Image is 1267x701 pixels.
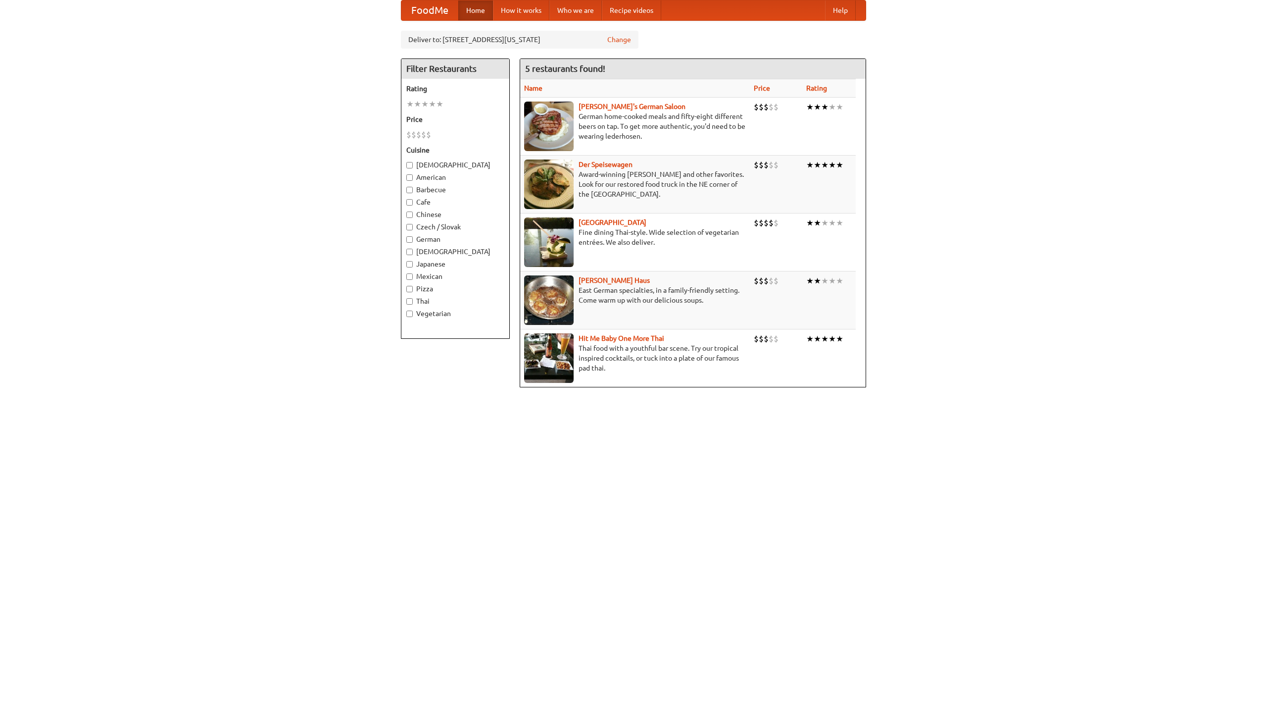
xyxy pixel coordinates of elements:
label: Pizza [406,284,504,294]
li: ★ [806,333,814,344]
li: ★ [414,99,421,109]
input: Japanese [406,261,413,268]
li: $ [774,333,779,344]
a: Der Speisewagen [579,161,633,168]
a: Name [524,84,542,92]
li: ★ [828,333,836,344]
li: ★ [836,217,843,228]
p: Fine dining Thai-style. Wide selection of vegetarian entrées. We also deliver. [524,227,746,247]
a: Help [825,0,856,20]
b: [PERSON_NAME]'s German Saloon [579,103,685,110]
input: Cafe [406,199,413,206]
li: ★ [828,160,836,170]
li: $ [759,275,764,286]
img: esthers.jpg [524,102,574,151]
h5: Cuisine [406,145,504,155]
li: ★ [436,99,443,109]
li: $ [764,333,769,344]
input: German [406,236,413,243]
a: Change [607,35,631,45]
p: German home-cooked meals and fifty-eight different beers on tap. To get more authentic, you'd nee... [524,111,746,141]
li: $ [411,129,416,140]
li: ★ [806,217,814,228]
li: $ [764,102,769,112]
label: Barbecue [406,185,504,195]
li: ★ [814,217,821,228]
img: speisewagen.jpg [524,160,574,209]
li: ★ [814,160,821,170]
h5: Price [406,114,504,124]
li: $ [764,275,769,286]
li: ★ [806,160,814,170]
a: [GEOGRAPHIC_DATA] [579,218,646,226]
li: ★ [836,275,843,286]
a: [PERSON_NAME] Haus [579,276,650,284]
input: [DEMOGRAPHIC_DATA] [406,249,413,255]
p: East German specialties, in a family-friendly setting. Come warm up with our delicious soups. [524,285,746,305]
a: Who we are [549,0,602,20]
li: $ [759,217,764,228]
li: $ [759,160,764,170]
div: Deliver to: [STREET_ADDRESS][US_STATE] [401,31,638,49]
label: Cafe [406,197,504,207]
li: $ [406,129,411,140]
a: Home [458,0,493,20]
li: ★ [828,102,836,112]
label: Czech / Slovak [406,222,504,232]
li: ★ [806,102,814,112]
li: $ [754,333,759,344]
p: Thai food with a youthful bar scene. Try our tropical inspired cocktails, or tuck into a plate of... [524,343,746,373]
li: $ [421,129,426,140]
li: $ [769,333,774,344]
li: ★ [836,160,843,170]
input: Czech / Slovak [406,224,413,230]
label: Vegetarian [406,309,504,319]
a: Price [754,84,770,92]
a: Recipe videos [602,0,661,20]
h5: Rating [406,84,504,94]
li: ★ [828,217,836,228]
li: $ [754,160,759,170]
input: Vegetarian [406,311,413,317]
li: $ [754,102,759,112]
li: $ [769,217,774,228]
input: Pizza [406,286,413,292]
input: Chinese [406,212,413,218]
li: ★ [806,275,814,286]
li: ★ [836,102,843,112]
li: $ [754,217,759,228]
li: $ [769,160,774,170]
li: $ [774,160,779,170]
label: German [406,234,504,244]
a: How it works [493,0,549,20]
label: Chinese [406,210,504,219]
label: American [406,172,504,182]
img: satay.jpg [524,217,574,267]
li: $ [769,275,774,286]
img: babythai.jpg [524,333,574,383]
li: ★ [429,99,436,109]
li: $ [774,275,779,286]
li: $ [416,129,421,140]
li: ★ [821,333,828,344]
li: ★ [814,333,821,344]
label: Japanese [406,259,504,269]
li: ★ [821,275,828,286]
label: [DEMOGRAPHIC_DATA] [406,247,504,257]
input: Mexican [406,273,413,280]
li: $ [754,275,759,286]
li: ★ [821,102,828,112]
p: Award-winning [PERSON_NAME] and other favorites. Look for our restored food truck in the NE corne... [524,169,746,199]
a: FoodMe [401,0,458,20]
label: [DEMOGRAPHIC_DATA] [406,160,504,170]
input: Barbecue [406,187,413,193]
li: ★ [828,275,836,286]
a: Hit Me Baby One More Thai [579,334,664,342]
li: ★ [421,99,429,109]
li: ★ [836,333,843,344]
li: $ [764,160,769,170]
